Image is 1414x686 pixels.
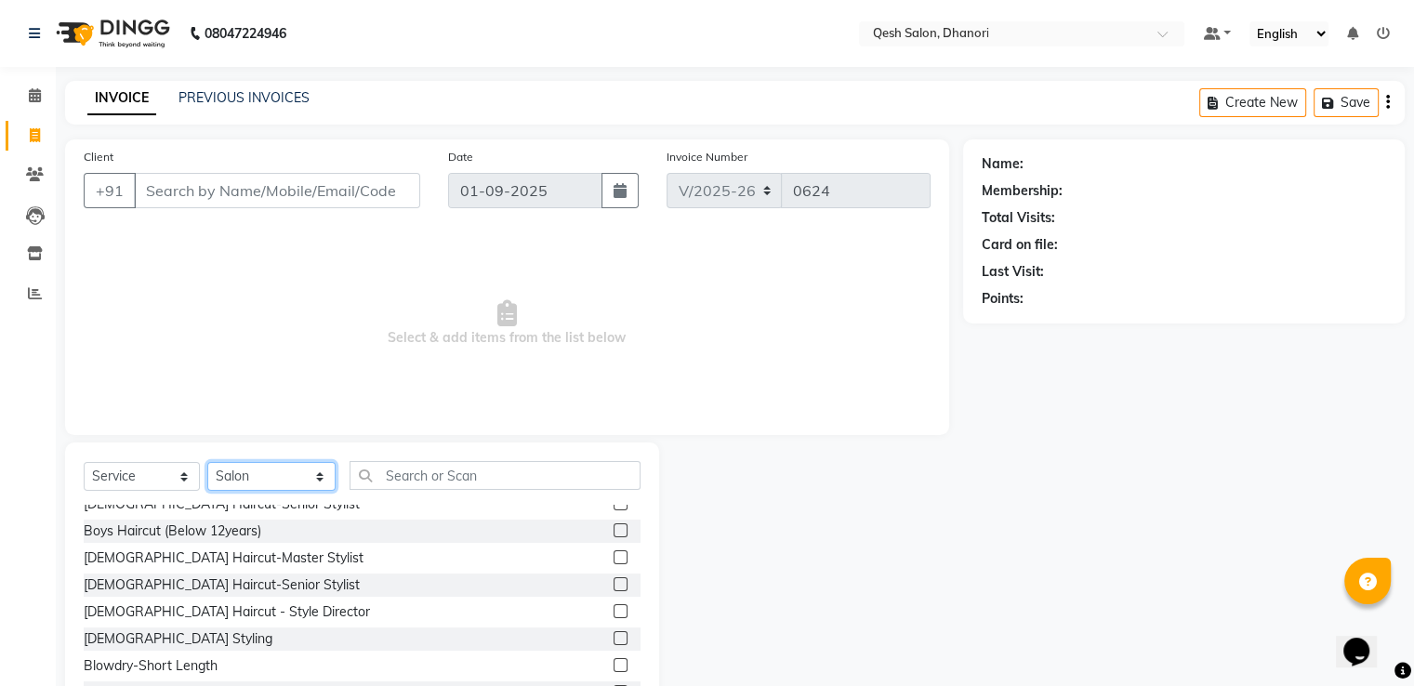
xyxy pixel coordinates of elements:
[982,154,1024,174] div: Name:
[84,231,931,416] span: Select & add items from the list below
[982,208,1055,228] div: Total Visits:
[982,262,1044,282] div: Last Visit:
[84,173,136,208] button: +91
[84,656,218,676] div: Blowdry-Short Length
[350,461,640,490] input: Search or Scan
[84,602,370,622] div: [DEMOGRAPHIC_DATA] Haircut - Style Director
[84,548,363,568] div: [DEMOGRAPHIC_DATA] Haircut-Master Stylist
[134,173,420,208] input: Search by Name/Mobile/Email/Code
[84,521,261,541] div: Boys Haircut (Below 12years)
[1314,88,1379,117] button: Save
[205,7,286,59] b: 08047224946
[982,235,1058,255] div: Card on file:
[84,495,360,514] div: [DEMOGRAPHIC_DATA] Haircut-Senior Stylist
[982,289,1024,309] div: Points:
[448,149,473,165] label: Date
[84,149,113,165] label: Client
[178,89,310,106] a: PREVIOUS INVOICES
[87,82,156,115] a: INVOICE
[667,149,747,165] label: Invoice Number
[47,7,175,59] img: logo
[84,575,360,595] div: [DEMOGRAPHIC_DATA] Haircut-Senior Stylist
[982,181,1063,201] div: Membership:
[1336,612,1395,667] iframe: chat widget
[84,629,272,649] div: [DEMOGRAPHIC_DATA] Styling
[1199,88,1306,117] button: Create New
